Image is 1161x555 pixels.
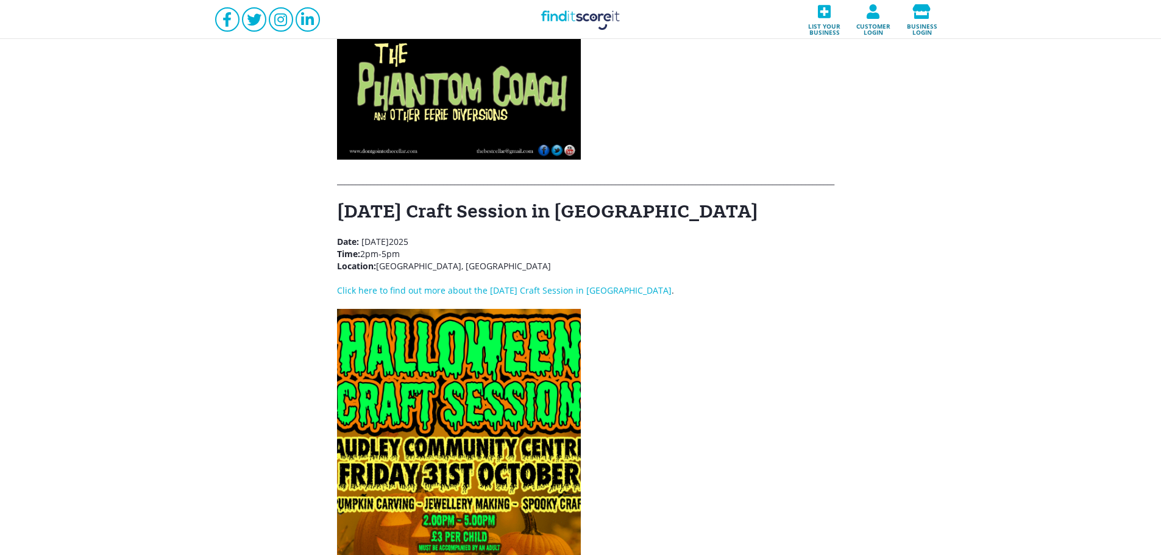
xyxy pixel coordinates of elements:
strong: Location: [337,260,376,272]
strong: Date: [337,236,361,247]
span: List your business [804,19,845,35]
span: [DATE] [361,236,389,247]
a: List your business [800,1,849,39]
span: [GEOGRAPHIC_DATA], [GEOGRAPHIC_DATA] . [337,260,674,296]
a: Business login [898,1,946,39]
span: Customer login [853,19,894,35]
span: Business login [901,19,943,35]
a: Click here to find out more about the [DATE] Craft Session in [GEOGRAPHIC_DATA] [337,285,672,296]
strong: Time: [337,248,360,260]
p: _________________________________________________________________________________________________... [337,175,825,187]
a: Customer login [849,1,898,39]
span: 2pm-5pm [360,248,400,260]
span: 2025 [389,236,408,247]
h1: [DATE] Craft Session in [GEOGRAPHIC_DATA] [337,199,825,224]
